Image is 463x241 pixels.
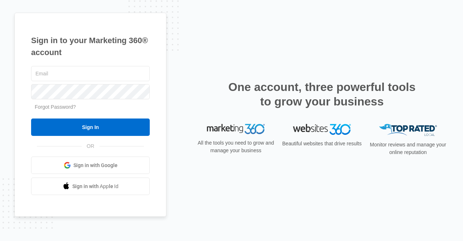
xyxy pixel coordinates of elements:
[31,66,150,81] input: Email
[73,162,118,169] span: Sign in with Google
[226,80,418,109] h2: One account, three powerful tools to grow your business
[379,124,437,136] img: Top Rated Local
[31,157,150,174] a: Sign in with Google
[72,183,119,190] span: Sign in with Apple Id
[293,124,351,134] img: Websites 360
[31,119,150,136] input: Sign In
[368,141,449,156] p: Monitor reviews and manage your online reputation
[31,34,150,58] h1: Sign in to your Marketing 360® account
[82,142,99,150] span: OR
[35,104,76,110] a: Forgot Password?
[281,140,362,147] p: Beautiful websites that drive results
[31,178,150,195] a: Sign in with Apple Id
[207,124,265,134] img: Marketing 360
[195,139,276,154] p: All the tools you need to grow and manage your business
